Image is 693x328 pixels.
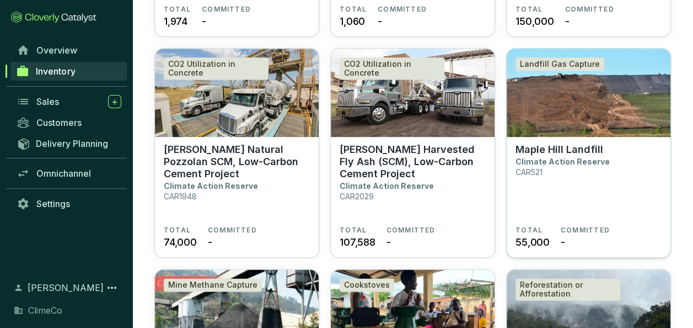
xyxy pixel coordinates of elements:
span: 1,060 [340,14,365,29]
a: Omnichannel [11,164,127,183]
p: CAR1948 [164,192,197,201]
span: 74,000 [164,235,197,250]
div: Reforestation or Afforestation [515,278,620,300]
p: CAR521 [515,167,542,177]
p: Climate Action Reserve [164,181,258,191]
div: Mine Methane Capture [164,278,262,292]
img: Bowen Harvested Fly Ash (SCM), Low-Carbon Cement Project [331,49,495,137]
span: Inventory [36,66,75,77]
span: - [561,235,565,250]
span: 107,588 [340,235,375,250]
span: - [208,235,212,250]
a: Overview [11,41,127,60]
span: Delivery Planning [36,138,108,149]
span: COMMITTED [386,226,436,235]
p: Climate Action Reserve [340,181,434,191]
a: Kirkland Natural Pozzolan SCM, Low-Carbon Cement ProjectCO2 Utilization in Concrete[PERSON_NAME] ... [154,48,319,258]
a: Bowen Harvested Fly Ash (SCM), Low-Carbon Cement ProjectCO2 Utilization in Concrete[PERSON_NAME] ... [330,48,495,258]
span: COMMITTED [378,5,427,14]
div: Landfill Gas Capture [515,57,604,71]
span: TOTAL [340,226,367,235]
a: Sales [11,92,127,111]
span: 150,000 [515,14,554,29]
span: Customers [36,117,82,128]
p: [PERSON_NAME] Natural Pozzolan SCM, Low-Carbon Cement Project [164,144,310,180]
p: Maple Hill Landfill [515,144,603,156]
span: ClimeCo [28,304,62,317]
p: [PERSON_NAME] Harvested Fly Ash (SCM), Low-Carbon Cement Project [340,144,486,180]
img: Kirkland Natural Pozzolan SCM, Low-Carbon Cement Project [155,49,319,137]
span: Overview [36,45,77,56]
span: TOTAL [164,5,191,14]
span: 1,974 [164,14,187,29]
span: 55,000 [515,235,550,250]
a: Inventory [10,62,127,81]
p: Climate Action Reserve [515,157,610,166]
span: COMMITTED [565,5,614,14]
a: Customers [11,113,127,132]
span: TOTAL [340,5,367,14]
div: Cookstoves [340,278,394,292]
span: - [386,235,391,250]
div: CO2 Utilization in Concrete [340,57,444,80]
p: CAR2029 [340,192,374,201]
a: Maple Hill LandfillLandfill Gas CaptureMaple Hill LandfillClimate Action ReserveCAR521TOTAL55,000... [506,48,671,258]
a: Delivery Planning [11,134,127,152]
span: TOTAL [515,226,542,235]
span: Sales [36,96,59,107]
span: COMMITTED [202,5,251,14]
a: Settings [11,194,127,213]
span: COMMITTED [208,226,257,235]
span: - [565,14,570,29]
span: - [202,14,206,29]
span: [PERSON_NAME] [28,281,104,294]
div: CO2 Utilization in Concrete [164,57,268,80]
span: - [378,14,382,29]
span: Omnichannel [36,168,91,179]
span: COMMITTED [561,226,610,235]
span: TOTAL [515,5,542,14]
img: Maple Hill Landfill [507,49,670,137]
span: Settings [36,198,70,209]
span: TOTAL [164,226,191,235]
